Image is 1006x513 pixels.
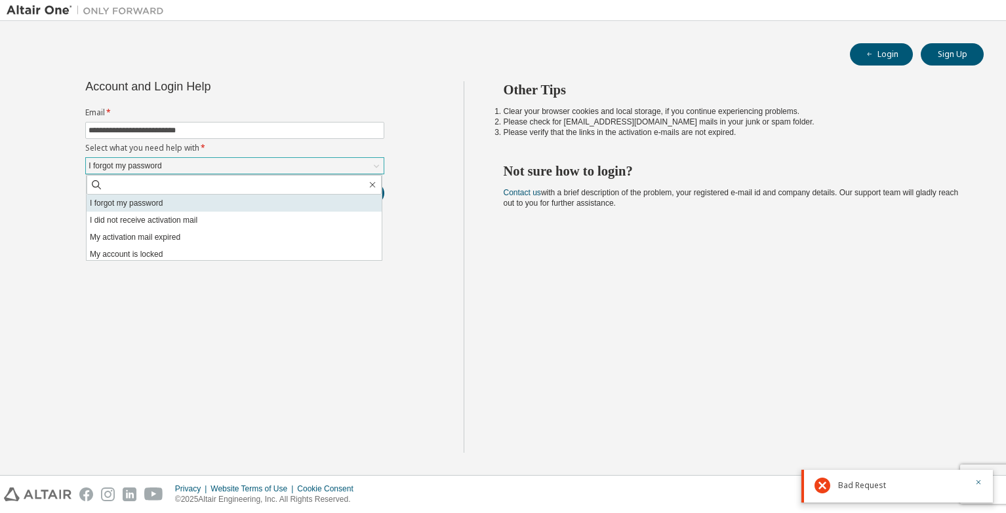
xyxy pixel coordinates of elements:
[87,159,163,173] div: I forgot my password
[85,143,384,153] label: Select what you need help with
[79,487,93,501] img: facebook.svg
[175,494,361,505] p: © 2025 Altair Engineering, Inc. All Rights Reserved.
[504,81,961,98] h2: Other Tips
[297,484,361,494] div: Cookie Consent
[504,106,961,117] li: Clear your browser cookies and local storage, if you continue experiencing problems.
[7,4,171,17] img: Altair One
[211,484,297,494] div: Website Terms of Use
[144,487,163,501] img: youtube.svg
[87,195,382,212] li: I forgot my password
[175,484,211,494] div: Privacy
[504,117,961,127] li: Please check for [EMAIL_ADDRESS][DOMAIN_NAME] mails in your junk or spam folder.
[838,480,886,491] span: Bad Request
[850,43,913,66] button: Login
[4,487,71,501] img: altair_logo.svg
[85,107,384,118] label: Email
[504,188,541,197] a: Contact us
[123,487,136,501] img: linkedin.svg
[85,81,325,92] div: Account and Login Help
[504,162,961,180] h2: Not sure how to login?
[101,487,115,501] img: instagram.svg
[504,188,959,208] span: with a brief description of the problem, your registered e-mail id and company details. Our suppo...
[86,158,384,174] div: I forgot my password
[504,127,961,138] li: Please verify that the links in the activation e-mails are not expired.
[921,43,984,66] button: Sign Up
